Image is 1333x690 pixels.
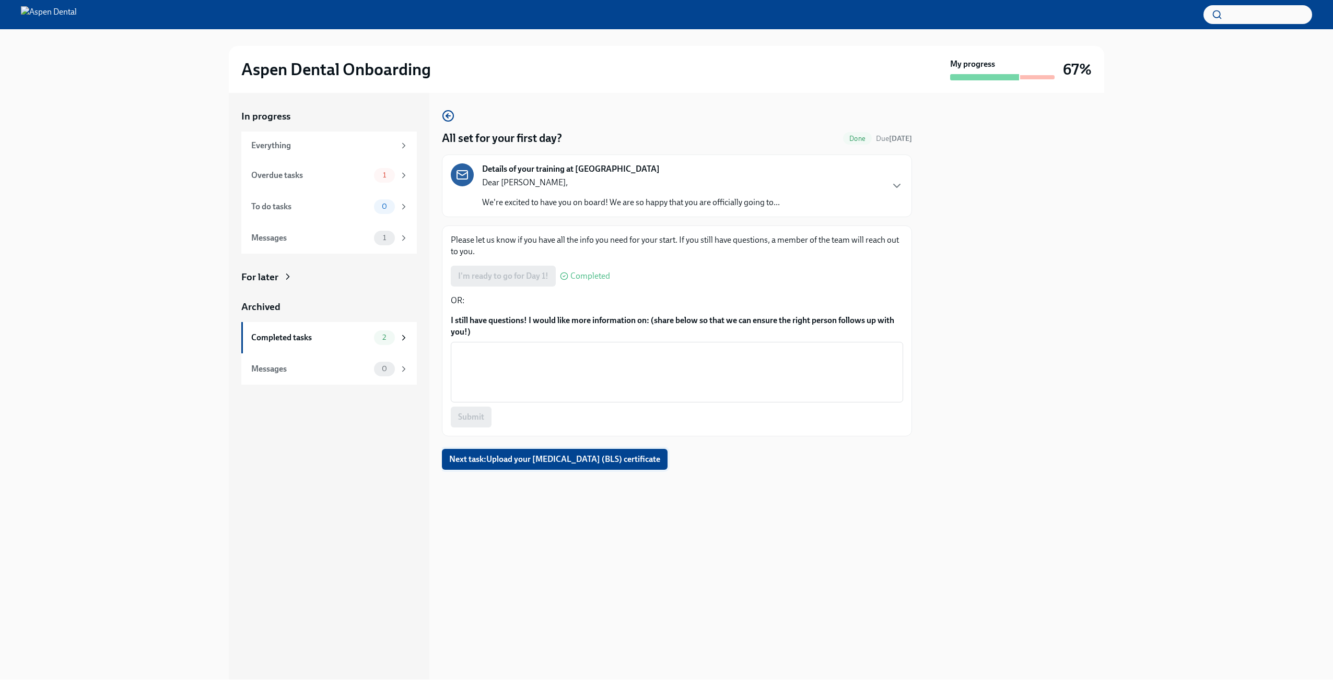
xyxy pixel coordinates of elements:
[451,315,903,338] label: I still have questions! I would like more information on: (share below so that we can ensure the ...
[241,270,278,284] div: For later
[251,201,370,212] div: To do tasks
[449,454,660,465] span: Next task : Upload your [MEDICAL_DATA] (BLS) certificate
[950,58,995,70] strong: My progress
[241,222,417,254] a: Messages1
[482,177,780,188] p: Dear [PERSON_NAME],
[376,203,393,210] span: 0
[376,365,393,373] span: 0
[876,134,912,143] span: Due
[843,135,872,142] span: Done
[377,234,392,242] span: 1
[570,272,610,280] span: Completed
[1063,60,1092,79] h3: 67%
[377,171,392,179] span: 1
[251,363,370,375] div: Messages
[482,197,780,208] p: We're excited to have you on board! We are so happy that you are officially going to...
[241,59,431,80] h2: Aspen Dental Onboarding
[451,234,903,257] p: Please let us know if you have all the info you need for your start. If you still have questions,...
[451,295,903,306] p: OR:
[376,334,392,341] span: 2
[241,270,417,284] a: For later
[21,6,77,23] img: Aspen Dental
[889,134,912,143] strong: [DATE]
[241,110,417,123] a: In progress
[241,353,417,385] a: Messages0
[442,449,668,470] button: Next task:Upload your [MEDICAL_DATA] (BLS) certificate
[251,140,395,151] div: Everything
[442,130,562,146] h4: All set for your first day?
[241,191,417,222] a: To do tasks0
[876,134,912,144] span: September 4th, 2025 09:00
[241,322,417,353] a: Completed tasks2
[241,160,417,191] a: Overdue tasks1
[251,170,370,181] div: Overdue tasks
[482,163,660,175] strong: Details of your training at [GEOGRAPHIC_DATA]
[241,132,417,160] a: Everything
[251,232,370,244] div: Messages
[241,300,417,314] a: Archived
[251,332,370,343] div: Completed tasks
